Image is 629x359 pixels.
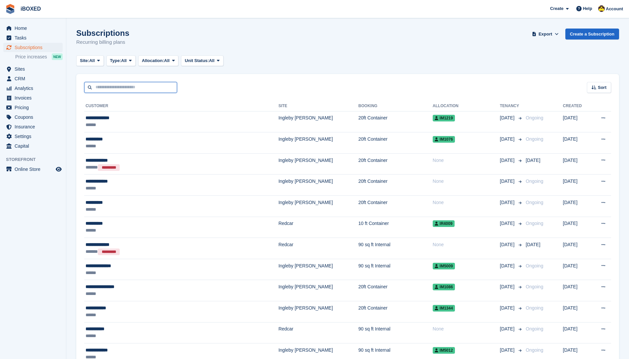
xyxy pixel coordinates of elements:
[6,156,66,163] span: Storefront
[15,112,54,122] span: Coupons
[563,175,591,196] td: [DATE]
[500,325,516,332] span: [DATE]
[583,5,592,12] span: Help
[3,64,63,74] a: menu
[3,24,63,33] a: menu
[110,57,121,64] span: Type:
[565,29,619,39] a: Create a Subscription
[500,305,516,312] span: [DATE]
[52,53,63,60] div: NEW
[279,301,358,323] td: Ingleby [PERSON_NAME]
[358,101,433,111] th: Booking
[500,262,516,269] span: [DATE]
[526,179,543,184] span: Ongoing
[138,55,179,66] button: Allocation: All
[358,175,433,196] td: 20ft Container
[358,111,433,132] td: 20ft Container
[358,196,433,217] td: 20ft Container
[279,217,358,238] td: Redcar
[89,57,95,64] span: All
[433,220,455,227] span: IR4009
[3,84,63,93] a: menu
[15,84,54,93] span: Analytics
[15,103,54,112] span: Pricing
[3,132,63,141] a: menu
[433,101,500,111] th: Allocation
[433,199,500,206] div: None
[358,301,433,323] td: 20ft Container
[279,196,358,217] td: Ingleby [PERSON_NAME]
[433,136,455,143] span: IM1076
[121,57,127,64] span: All
[3,141,63,151] a: menu
[500,220,516,227] span: [DATE]
[500,157,516,164] span: [DATE]
[279,322,358,343] td: Redcar
[142,57,164,64] span: Allocation:
[526,136,543,142] span: Ongoing
[15,33,54,42] span: Tasks
[433,263,455,269] span: IM5009
[3,122,63,131] a: menu
[279,259,358,280] td: Ingleby [PERSON_NAME]
[3,112,63,122] a: menu
[598,5,605,12] img: Katie Brown
[3,93,63,103] a: menu
[526,326,543,331] span: Ongoing
[500,101,523,111] th: Tenancy
[358,217,433,238] td: 10 ft Container
[358,280,433,301] td: 20ft Container
[55,165,63,173] a: Preview store
[279,238,358,259] td: Redcar
[500,241,516,248] span: [DATE]
[500,136,516,143] span: [DATE]
[76,38,129,46] p: Recurring billing plans
[563,301,591,323] td: [DATE]
[279,153,358,175] td: Ingleby [PERSON_NAME]
[563,196,591,217] td: [DATE]
[15,64,54,74] span: Sites
[500,347,516,354] span: [DATE]
[433,305,455,312] span: IM1344
[433,178,500,185] div: None
[279,280,358,301] td: Ingleby [PERSON_NAME]
[279,132,358,154] td: Ingleby [PERSON_NAME]
[433,347,455,354] span: IM5012
[433,284,455,290] span: IM1086
[526,200,543,205] span: Ongoing
[76,55,104,66] button: Site: All
[185,57,209,64] span: Unit Status:
[15,132,54,141] span: Settings
[358,153,433,175] td: 20ft Container
[15,24,54,33] span: Home
[531,29,560,39] button: Export
[433,241,500,248] div: None
[500,283,516,290] span: [DATE]
[500,178,516,185] span: [DATE]
[15,43,54,52] span: Subscriptions
[526,242,540,247] span: [DATE]
[3,74,63,83] a: menu
[279,101,358,111] th: Site
[563,259,591,280] td: [DATE]
[15,53,63,60] a: Price increases NEW
[433,157,500,164] div: None
[563,101,591,111] th: Created
[526,263,543,268] span: Ongoing
[563,153,591,175] td: [DATE]
[15,93,54,103] span: Invoices
[5,4,15,14] img: stora-icon-8386f47178a22dfd0bd8f6a31ec36ba5ce8667c1dd55bd0f319d3a0aa187defe.svg
[106,55,136,66] button: Type: All
[433,325,500,332] div: None
[358,322,433,343] td: 90 sq ft Internal
[3,103,63,112] a: menu
[526,158,540,163] span: [DATE]
[563,322,591,343] td: [DATE]
[358,132,433,154] td: 20ft Container
[181,55,223,66] button: Unit Status: All
[433,115,455,121] span: IM1219
[550,5,563,12] span: Create
[15,141,54,151] span: Capital
[279,175,358,196] td: Ingleby [PERSON_NAME]
[563,111,591,132] td: [DATE]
